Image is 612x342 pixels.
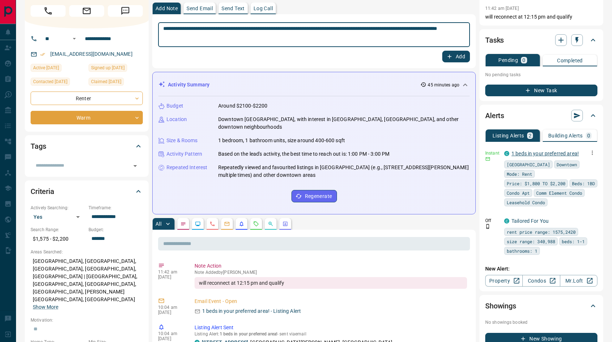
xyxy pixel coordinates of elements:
button: Open [130,161,140,171]
div: Tasks [485,31,597,49]
p: No pending tasks [485,69,597,80]
p: Search Range: [31,226,85,233]
span: Signed up [DATE] [91,64,125,71]
p: Add Note [156,6,178,11]
span: Price: $1,800 TO $2,200 [507,180,565,187]
span: Leasehold Condo [507,199,545,206]
a: Mr.Loft [560,275,597,287]
span: Active [DATE] [33,64,59,71]
div: condos.ca [504,218,509,224]
p: [DATE] [158,275,184,280]
p: 1 beds in your preferred area! - Listing Alert [202,307,301,315]
div: Renter [31,92,143,105]
div: Alerts [485,107,597,124]
p: Activity Summary [168,81,209,89]
p: Repeatedly viewed and favourited listings in [GEOGRAPHIC_DATA] (e.g., [STREET_ADDRESS][PERSON_NAM... [218,164,470,179]
p: Listing Alerts [493,133,524,138]
span: Condo Apt [507,189,530,197]
button: New Task [485,85,597,96]
span: Email [69,5,104,17]
div: Sat Sep 13 2025 [31,64,85,74]
span: Contacted [DATE] [33,78,67,85]
h2: Alerts [485,110,504,121]
p: 11:42 am [158,269,184,275]
p: Areas Searched: [31,249,143,255]
svg: Calls [209,221,215,227]
p: All [156,221,161,226]
p: Note Action [195,262,467,270]
span: Mode: Rent [507,170,532,178]
p: Listing Alert Sent [195,324,467,331]
p: Timeframe: [89,205,143,211]
div: Tags [31,137,143,155]
div: Criteria [31,183,143,200]
svg: Listing Alerts [239,221,244,227]
p: Send Email [187,6,213,11]
p: Email Event - Open [195,298,467,305]
a: [EMAIL_ADDRESS][DOMAIN_NAME] [50,51,133,57]
p: Motivation: [31,317,143,323]
p: [DATE] [158,336,184,341]
p: Size & Rooms [166,137,198,144]
svg: Lead Browsing Activity [195,221,201,227]
div: Fri Sep 05 2025 [89,64,143,74]
p: Note Added by [PERSON_NAME] [195,270,467,275]
p: Around $2100-$2200 [218,102,267,110]
p: will reconnect at 12:15 pm and qualify [485,13,597,21]
a: Tailored For You [511,218,549,224]
p: Budget: [89,226,143,233]
div: Yes [31,211,85,223]
p: Budget [166,102,183,110]
div: Activity Summary45 minutes ago [158,78,470,92]
span: [GEOGRAPHIC_DATA] [507,161,550,168]
p: Building Alerts [548,133,583,138]
p: Downtown [GEOGRAPHIC_DATA], with interest in [GEOGRAPHIC_DATA], [GEOGRAPHIC_DATA], and other down... [218,116,470,131]
span: Call [31,5,66,17]
p: No showings booked [485,319,597,326]
svg: Opportunities [268,221,274,227]
p: $1,575 - $2,200 [31,233,85,245]
h2: Showings [485,300,516,312]
h2: Criteria [31,186,54,197]
p: 10:04 am [158,305,184,310]
div: Thu Sep 11 2025 [31,78,85,88]
span: bathrooms: 1 [507,247,537,254]
span: 1 beds in your preferred area! [220,331,277,337]
div: Showings [485,297,597,315]
a: 1 beds in your preferred area! [511,151,579,156]
svg: Push Notification Only [485,224,490,229]
span: Message [108,5,143,17]
svg: Email Verified [40,52,45,57]
p: 45 minutes ago [428,82,459,88]
p: 2 [529,133,531,138]
h2: Tags [31,140,46,152]
div: condos.ca [504,151,509,156]
span: Claimed [DATE] [91,78,121,85]
svg: Email [485,156,490,162]
p: Send Text [221,6,245,11]
button: Show More [33,303,58,311]
span: beds: 1-1 [562,238,585,245]
button: Open [70,34,79,43]
p: Instant [485,150,500,156]
p: 0 [587,133,590,138]
div: Fri Sep 05 2025 [89,78,143,88]
button: Regenerate [291,190,337,202]
span: Downtown [557,161,577,168]
svg: Emails [224,221,230,227]
div: will reconnect at 12:15 pm and qualify [195,277,467,289]
p: Off [485,217,500,224]
p: 11:42 am [DATE] [485,6,519,11]
p: [GEOGRAPHIC_DATA], [GEOGRAPHIC_DATA], [GEOGRAPHIC_DATA], [GEOGRAPHIC_DATA], [GEOGRAPHIC_DATA] | [... [31,255,143,313]
p: Actively Searching: [31,205,85,211]
svg: Notes [180,221,186,227]
span: Comm Element Condo [536,189,582,197]
p: Based on the lead's activity, the best time to reach out is: 1:00 PM - 3:00 PM [218,150,389,158]
svg: Agent Actions [282,221,288,227]
p: [DATE] [158,310,184,315]
p: 0 [522,58,525,63]
button: Add [442,51,470,62]
p: Log Call [254,6,273,11]
p: Listing Alert : - sent via email [195,331,467,337]
p: Pending [498,58,518,63]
